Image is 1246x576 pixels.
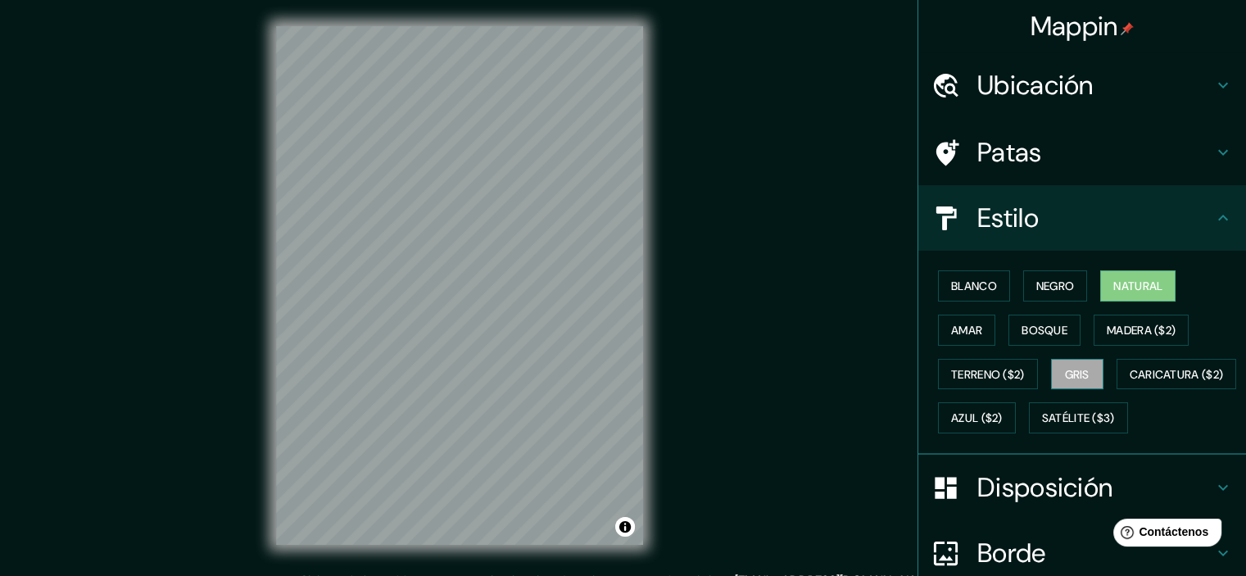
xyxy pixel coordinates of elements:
button: Natural [1100,270,1176,302]
button: Terreno ($2) [938,359,1038,390]
font: Estilo [977,201,1039,235]
canvas: Mapa [276,26,643,545]
font: Disposición [977,470,1112,505]
font: Ubicación [977,68,1094,102]
div: Patas [918,120,1246,185]
button: Activar o desactivar atribución [615,517,635,537]
div: Disposición [918,455,1246,520]
font: Bosque [1022,323,1067,338]
button: Satélite ($3) [1029,402,1128,433]
font: Blanco [951,279,997,293]
font: Mappin [1031,9,1118,43]
font: Borde [977,536,1046,570]
button: Negro [1023,270,1088,302]
button: Bosque [1008,315,1081,346]
button: Amar [938,315,995,346]
font: Natural [1113,279,1162,293]
button: Blanco [938,270,1010,302]
button: Gris [1051,359,1103,390]
font: Negro [1036,279,1075,293]
font: Satélite ($3) [1042,411,1115,426]
div: Estilo [918,185,1246,251]
button: Azul ($2) [938,402,1016,433]
font: Gris [1065,367,1090,382]
font: Amar [951,323,982,338]
button: Madera ($2) [1094,315,1189,346]
font: Patas [977,135,1042,170]
font: Terreno ($2) [951,367,1025,382]
button: Caricatura ($2) [1117,359,1237,390]
font: Azul ($2) [951,411,1003,426]
div: Ubicación [918,52,1246,118]
img: pin-icon.png [1121,22,1134,35]
font: Madera ($2) [1107,323,1176,338]
iframe: Lanzador de widgets de ayuda [1100,512,1228,558]
font: Caricatura ($2) [1130,367,1224,382]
